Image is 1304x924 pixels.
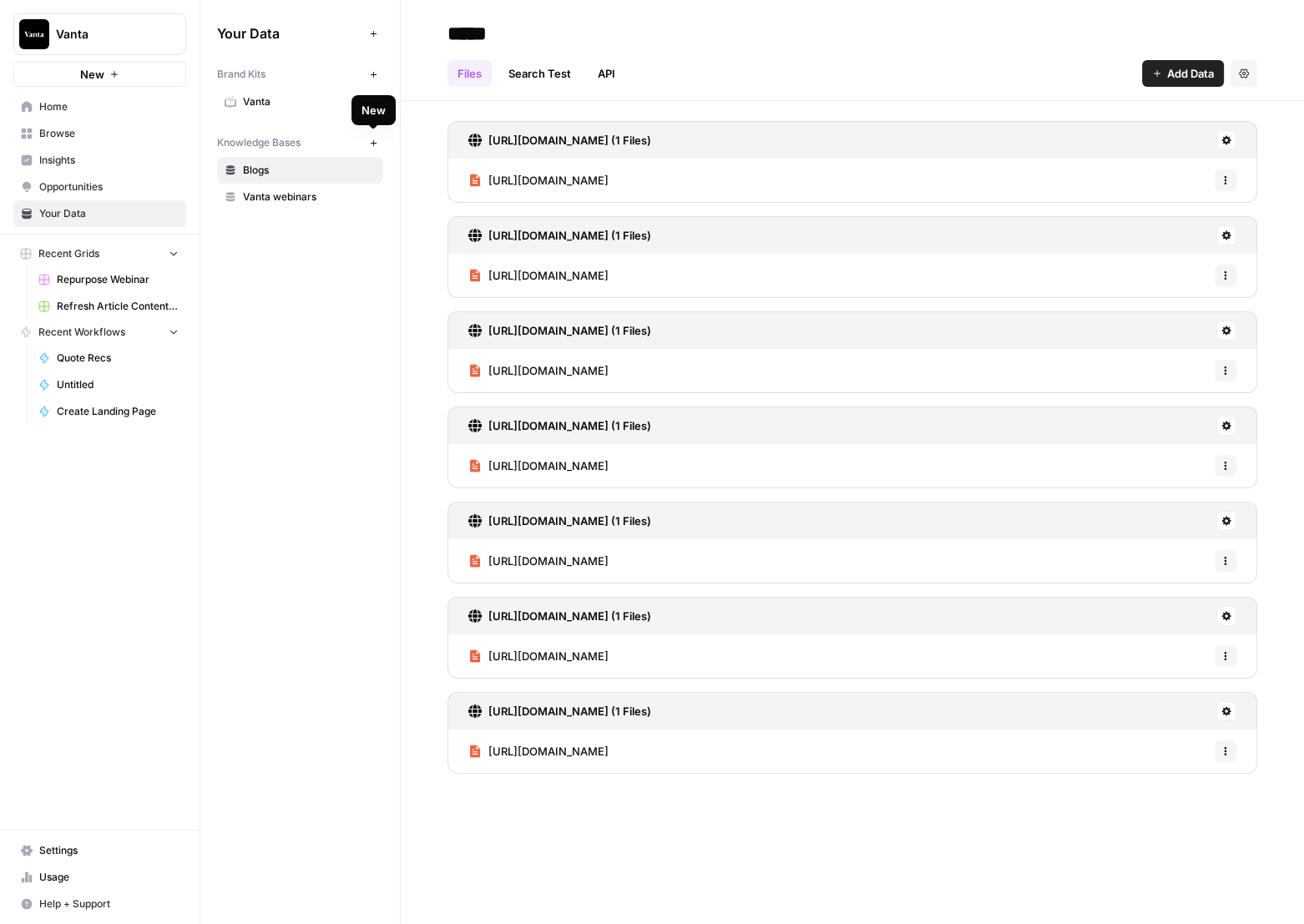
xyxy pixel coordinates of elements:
[243,94,376,109] span: Vanta
[488,703,651,720] h3: [URL][DOMAIN_NAME] (1 Files)
[13,13,186,55] button: Workspace: Vanta
[31,345,186,371] a: Quote Recs
[447,60,492,87] a: Files
[488,267,609,284] span: [URL][DOMAIN_NAME]
[488,322,651,339] h3: [URL][DOMAIN_NAME] (1 Files)
[217,157,383,184] a: Blogs
[39,126,179,141] span: Browse
[488,512,651,529] h3: [URL][DOMAIN_NAME] (1 Files)
[468,159,609,202] a: [URL][DOMAIN_NAME]
[488,132,651,149] h3: [URL][DOMAIN_NAME] (1 Files)
[468,217,651,254] a: [URL][DOMAIN_NAME] (1 Files)
[488,553,609,569] span: [URL][DOMAIN_NAME]
[56,26,157,43] span: Vanta
[13,174,186,200] a: Opportunities
[38,325,125,340] span: Recent Workflows
[488,457,609,474] span: [URL][DOMAIN_NAME]
[57,404,179,419] span: Create Landing Page
[13,837,186,864] a: Settings
[217,135,301,150] span: Knowledge Bases
[217,88,383,115] a: Vanta
[57,272,179,287] span: Repurpose Webinar
[31,398,186,425] a: Create Landing Page
[39,896,179,911] span: Help + Support
[31,371,186,398] a: Untitled
[488,227,651,244] h3: [URL][DOMAIN_NAME] (1 Files)
[1142,60,1224,87] button: Add Data
[80,66,104,83] span: New
[13,200,186,227] a: Your Data
[57,377,179,392] span: Untitled
[468,539,609,583] a: [URL][DOMAIN_NAME]
[39,206,179,221] span: Your Data
[361,102,386,119] div: New
[243,189,376,204] span: Vanta webinars
[39,843,179,858] span: Settings
[488,743,609,760] span: [URL][DOMAIN_NAME]
[39,179,179,194] span: Opportunities
[19,19,49,49] img: Vanta Logo
[39,153,179,168] span: Insights
[1167,65,1214,82] span: Add Data
[243,163,376,178] span: Blogs
[13,241,186,266] button: Recent Grids
[13,62,186,87] button: New
[488,608,651,624] h3: [URL][DOMAIN_NAME] (1 Files)
[31,266,186,293] a: Repurpose Webinar
[468,634,609,678] a: [URL][DOMAIN_NAME]
[468,407,651,444] a: [URL][DOMAIN_NAME] (1 Files)
[13,320,186,345] button: Recent Workflows
[13,120,186,147] a: Browse
[217,67,265,82] span: Brand Kits
[13,93,186,120] a: Home
[468,444,609,487] a: [URL][DOMAIN_NAME]
[38,246,99,261] span: Recent Grids
[39,870,179,885] span: Usage
[217,184,383,210] a: Vanta webinars
[468,730,609,773] a: [URL][DOMAIN_NAME]
[57,351,179,366] span: Quote Recs
[468,693,651,730] a: [URL][DOMAIN_NAME] (1 Files)
[488,648,609,664] span: [URL][DOMAIN_NAME]
[13,147,186,174] a: Insights
[468,312,651,349] a: [URL][DOMAIN_NAME] (1 Files)
[588,60,625,87] a: API
[217,23,363,43] span: Your Data
[13,864,186,891] a: Usage
[488,362,609,379] span: [URL][DOMAIN_NAME]
[468,122,651,159] a: [URL][DOMAIN_NAME] (1 Files)
[468,254,609,297] a: [URL][DOMAIN_NAME]
[57,299,179,314] span: Refresh Article Content (+ Webinar Quotes)
[468,349,609,392] a: [URL][DOMAIN_NAME]
[498,60,581,87] a: Search Test
[13,891,186,917] button: Help + Support
[468,502,651,539] a: [URL][DOMAIN_NAME] (1 Files)
[39,99,179,114] span: Home
[31,293,186,320] a: Refresh Article Content (+ Webinar Quotes)
[488,417,651,434] h3: [URL][DOMAIN_NAME] (1 Files)
[488,172,609,189] span: [URL][DOMAIN_NAME]
[468,598,651,634] a: [URL][DOMAIN_NAME] (1 Files)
